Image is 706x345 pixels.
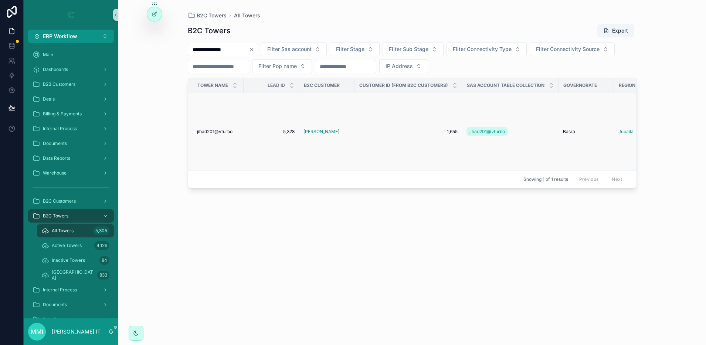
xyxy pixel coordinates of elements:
[563,129,575,135] span: Basra
[453,45,512,53] span: Filter Connectivity Type
[197,12,227,19] span: B2C Towers
[249,47,258,53] button: Clear
[197,129,232,135] span: jihad201@vturbo
[43,111,82,117] span: Billing & Payments
[28,298,114,311] a: Documents
[234,12,260,19] a: All Towers
[43,67,68,72] span: Dashboards
[188,26,231,36] h1: B2C Towers
[99,256,109,265] div: 84
[389,45,428,53] span: Filter Sub Stage
[304,82,340,88] span: B2C Customer
[383,42,444,56] button: Select Button
[536,45,600,53] span: Filter Connectivity Source
[52,269,94,281] span: [GEOGRAPHIC_DATA]
[52,243,82,248] span: Active Towers
[28,107,114,121] a: Billing & Payments
[28,195,114,208] a: B2C Customers
[563,129,610,135] a: Basra
[43,317,70,322] span: Data Reports
[523,176,568,182] span: Showing 1 of 1 results
[386,62,413,70] span: IP Address
[28,137,114,150] a: Documents
[28,92,114,106] a: Deals
[28,209,114,223] a: B2C Towers
[197,82,228,88] span: Tower Name
[43,198,76,204] span: B2C Customers
[530,42,615,56] button: Select Button
[261,42,327,56] button: Select Button
[466,127,508,136] a: jihad201@vturbo
[43,155,70,161] span: Data Reports
[248,129,295,135] a: 5,328
[268,82,285,88] span: Lead ID
[258,62,297,70] span: Filter Pop name
[359,129,458,135] a: 1,655
[28,30,114,43] button: Select Button
[43,170,67,176] span: Warehouse
[303,129,350,135] a: [PERSON_NAME]
[28,283,114,297] a: Internal Process
[43,52,53,58] span: Main
[93,226,109,235] div: 5,305
[467,82,544,88] span: Sas account table collection
[43,141,67,146] span: Documents
[43,287,77,293] span: Internal Process
[28,48,114,61] a: Main
[303,129,339,135] a: [PERSON_NAME]
[188,12,227,19] a: B2C Towers
[43,126,77,132] span: Internal Process
[28,152,114,165] a: Data Reports
[28,63,114,76] a: Dashboards
[447,42,527,56] button: Select Button
[43,213,68,219] span: B2C Towers
[43,96,55,102] span: Deals
[618,129,634,135] a: Jubaila
[52,328,101,335] p: [PERSON_NAME] IT
[94,241,109,250] div: 4,126
[618,129,665,135] a: Jubaila
[336,45,364,53] span: Filter Stage
[65,9,77,21] img: App logo
[37,254,114,267] a: Inactive Towers84
[197,129,239,135] a: jihad201@vturbo
[37,239,114,252] a: Active Towers4,126
[28,78,114,91] a: B2B Customers
[252,59,312,73] button: Select Button
[28,166,114,180] a: Warehouse
[52,257,85,263] span: Inactive Towers
[466,126,554,138] a: jihad201@vturbo
[359,82,448,88] span: Customer ID (from B2C Customers)
[28,122,114,135] a: Internal Process
[469,129,505,135] span: jihad201@vturbo
[43,33,77,40] span: ERP Workflow
[619,82,635,88] span: Region
[37,224,114,237] a: All Towers5,305
[24,43,118,318] div: scrollable content
[43,302,67,308] span: Documents
[379,59,428,73] button: Select Button
[28,313,114,326] a: Data Reports
[597,24,634,37] button: Export
[43,81,75,87] span: B2B Customers
[267,45,312,53] span: Filter Sas account
[563,82,597,88] span: Governorate
[31,327,43,336] span: MMI
[330,42,380,56] button: Select Button
[97,271,109,280] div: 833
[37,268,114,282] a: [GEOGRAPHIC_DATA]833
[52,228,74,234] span: All Towers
